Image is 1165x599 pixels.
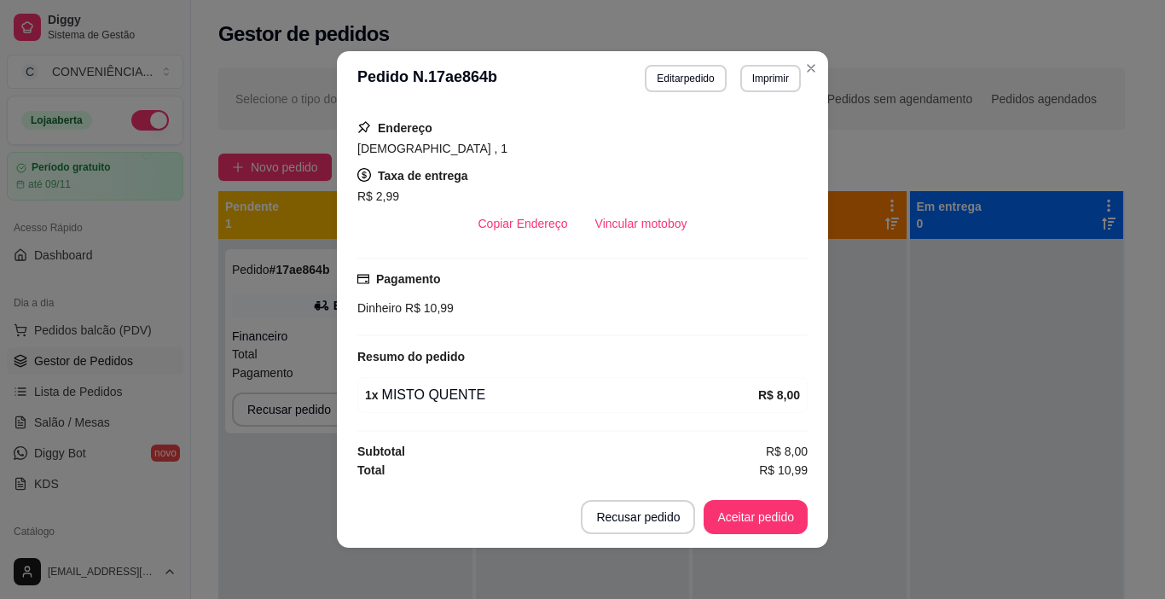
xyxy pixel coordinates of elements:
[357,168,371,182] span: dollar
[378,121,432,135] strong: Endereço
[645,65,726,92] button: Editarpedido
[376,272,440,286] strong: Pagamento
[740,65,801,92] button: Imprimir
[766,442,808,461] span: R$ 8,00
[357,273,369,285] span: credit-card
[758,388,800,402] strong: R$ 8,00
[357,142,507,155] span: [DEMOGRAPHIC_DATA] , 1
[357,189,399,203] span: R$ 2,99
[378,169,468,183] strong: Taxa de entrega
[365,388,379,402] strong: 1 x
[582,206,701,241] button: Vincular motoboy
[465,206,582,241] button: Copiar Endereço
[357,301,402,315] span: Dinheiro
[797,55,825,82] button: Close
[704,500,808,534] button: Aceitar pedido
[365,385,758,405] div: MISTO QUENTE
[357,65,497,92] h3: Pedido N. 17ae864b
[357,463,385,477] strong: Total
[759,461,808,480] span: R$ 10,99
[357,445,405,458] strong: Subtotal
[402,301,454,315] span: R$ 10,99
[357,350,465,363] strong: Resumo do pedido
[581,500,695,534] button: Recusar pedido
[357,120,371,134] span: pushpin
